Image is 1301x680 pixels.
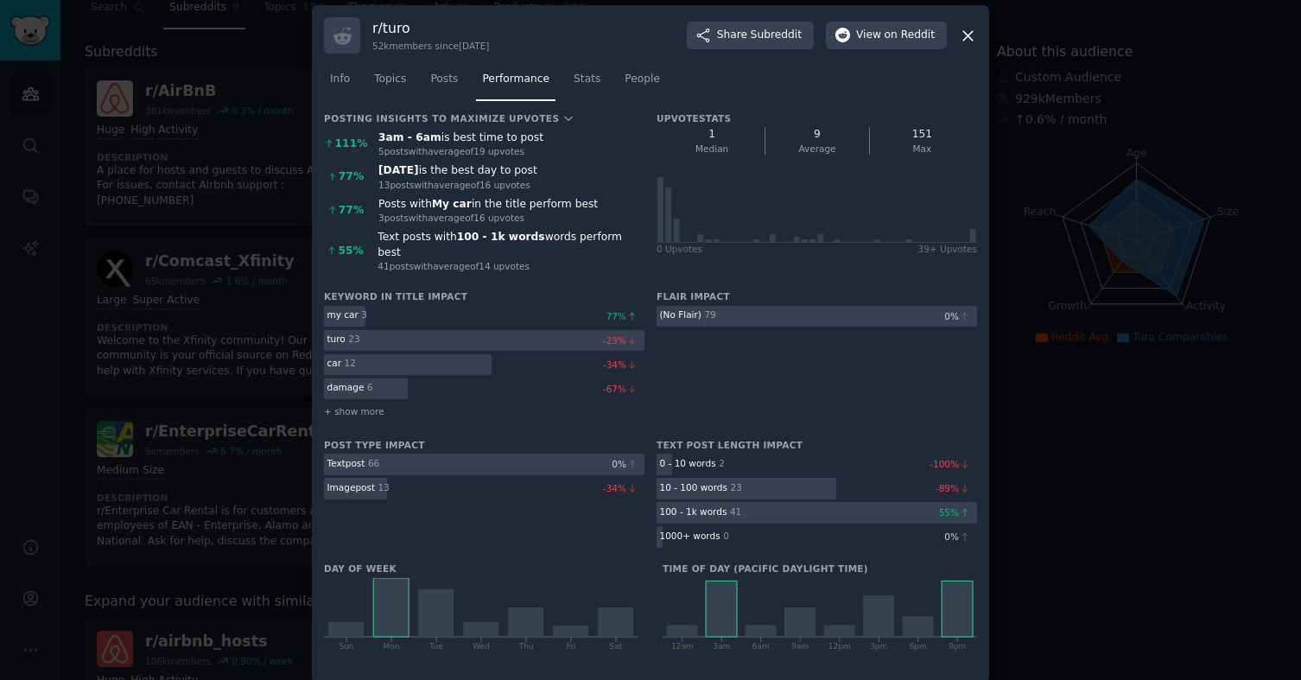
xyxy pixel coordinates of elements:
[671,642,694,651] tspan: 12am
[335,137,368,152] div: 111 %
[327,333,346,345] div: turo
[666,143,758,155] div: Median
[378,145,644,157] div: 5 post s with average of 19 upvote s
[345,357,356,369] div: 12
[368,66,412,101] a: Topics
[457,231,545,243] b: 100 - 1k words
[327,457,365,469] div: Text post
[339,203,364,219] div: 77 %
[944,310,977,322] div: 0 %
[473,642,490,651] tspan: Wed
[378,481,390,493] div: 13
[372,19,489,37] h3: r/ turo
[610,642,623,651] tspan: Sat
[518,642,534,651] tspan: Thu
[509,112,574,124] button: Upvotes
[704,308,715,321] div: 79
[348,333,359,345] div: 23
[430,72,458,87] span: Posts
[327,381,365,393] div: damage
[378,131,441,143] b: 3am - 6am
[327,357,342,369] div: car
[660,457,716,469] div: 0 - 10 words
[876,127,968,143] div: 151
[917,243,977,255] div: 39+ Upvotes
[771,127,863,143] div: 9
[663,562,977,575] h3: Time of day ( Pacific Daylight Time )
[424,66,464,101] a: Posts
[339,642,353,651] tspan: Sun
[476,66,555,101] a: Performance
[625,72,660,87] span: People
[826,22,947,49] button: Viewon Reddit
[828,642,851,651] tspan: 12pm
[327,308,359,321] div: my car
[603,383,644,395] div: -67 %
[327,481,376,493] div: Image post
[378,163,644,179] div: is the best day to post
[603,359,644,371] div: -34 %
[603,482,644,494] div: -34 %
[730,481,741,493] div: 23
[944,531,977,543] div: 0 %
[509,112,560,124] span: Upvotes
[910,642,927,651] tspan: 6pm
[324,290,644,302] h3: Keyword in title impact
[870,642,887,651] tspan: 3pm
[939,506,977,518] div: 55 %
[657,439,977,451] h3: Text Post Length Impact
[876,143,968,155] div: Max
[428,642,443,651] tspan: Tue
[378,260,644,272] div: 41 post s with average of 14 upvote s
[949,642,966,651] tspan: 9pm
[660,308,701,321] div: (No Flair)
[730,505,741,518] div: 41
[660,530,720,542] div: 1000+ words
[378,197,644,213] div: Posts with in the title perform best
[324,112,505,124] div: Posting Insights to maximize
[367,381,373,393] div: 6
[619,66,666,101] a: People
[713,642,730,651] tspan: 3am
[606,310,644,322] div: 77 %
[603,334,644,346] div: -23 %
[657,243,702,255] div: 0 Upvote s
[368,457,379,469] div: 66
[324,562,638,575] h3: Day of week
[687,22,814,49] button: ShareSubreddit
[751,28,802,43] span: Subreddit
[324,439,644,451] h3: Post Type Impact
[574,72,600,87] span: Stats
[378,179,644,191] div: 13 post s with average of 16 upvote s
[936,482,977,494] div: -89 %
[378,164,419,176] b: [DATE]
[378,230,644,260] div: Text posts with words perform best
[372,40,489,52] div: 52k members since [DATE]
[568,66,606,101] a: Stats
[338,244,363,259] div: 55 %
[930,458,977,470] div: -100 %
[719,457,725,469] div: 2
[330,72,350,87] span: Info
[339,169,364,185] div: 77 %
[660,505,727,518] div: 100 - 1k words
[361,308,367,321] div: 3
[723,530,729,542] div: 0
[717,28,802,43] span: Share
[324,405,384,417] span: + show more
[482,72,549,87] span: Performance
[856,28,935,43] span: View
[384,642,400,651] tspan: Mon
[324,66,356,101] a: Info
[567,642,576,651] tspan: Fri
[657,112,731,124] h3: Upvote Stats
[660,481,727,493] div: 10 - 100 words
[432,198,472,210] b: My car
[612,458,644,470] div: 0 %
[791,642,809,651] tspan: 9am
[752,642,770,651] tspan: 6am
[378,212,644,224] div: 3 post s with average of 16 upvote s
[885,28,935,43] span: on Reddit
[378,130,644,146] div: is best time to post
